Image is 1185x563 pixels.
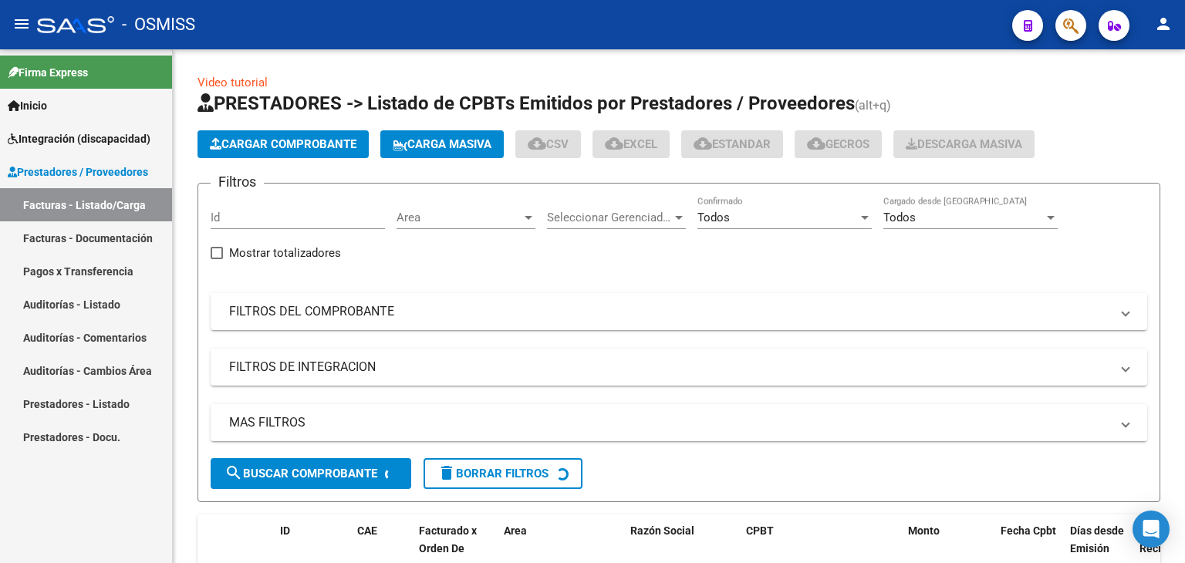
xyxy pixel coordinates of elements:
span: Seleccionar Gerenciador [547,211,672,224]
span: Borrar Filtros [437,467,549,480]
span: PRESTADORES -> Listado de CPBTs Emitidos por Prestadores / Proveedores [197,93,855,114]
mat-icon: cloud_download [605,134,623,153]
mat-expansion-panel-header: MAS FILTROS [211,404,1147,441]
span: - OSMISS [122,8,195,42]
mat-panel-title: MAS FILTROS [229,414,1110,431]
span: Area [397,211,522,224]
mat-icon: search [225,464,243,482]
mat-icon: person [1154,15,1173,33]
span: Monto [908,524,940,537]
span: Todos [883,211,916,224]
mat-expansion-panel-header: FILTROS DE INTEGRACION [211,349,1147,386]
mat-panel-title: FILTROS DE INTEGRACION [229,359,1110,376]
button: Estandar [681,130,783,158]
div: Open Intercom Messenger [1133,511,1170,548]
span: Firma Express [8,64,88,81]
button: Buscar Comprobante [211,458,411,489]
span: EXCEL [605,137,657,151]
a: Video tutorial [197,76,268,89]
span: Prestadores / Proveedores [8,164,148,180]
span: Descarga Masiva [906,137,1022,151]
button: Cargar Comprobante [197,130,369,158]
button: Borrar Filtros [424,458,582,489]
span: CPBT [746,524,774,537]
span: Inicio [8,97,47,114]
span: Cargar Comprobante [210,137,356,151]
span: Estandar [694,137,771,151]
mat-icon: menu [12,15,31,33]
button: EXCEL [592,130,670,158]
span: ID [280,524,290,537]
mat-expansion-panel-header: FILTROS DEL COMPROBANTE [211,293,1147,330]
button: Descarga Masiva [893,130,1035,158]
span: (alt+q) [855,98,891,113]
span: Gecros [807,137,869,151]
app-download-masive: Descarga masiva de comprobantes (adjuntos) [893,130,1035,158]
span: Razón Social [630,524,694,537]
mat-icon: cloud_download [807,134,825,153]
span: Todos [697,211,730,224]
span: Mostrar totalizadores [229,244,341,262]
button: Carga Masiva [380,130,504,158]
span: Carga Masiva [393,137,491,151]
span: Fecha Recibido [1139,524,1183,555]
span: Integración (discapacidad) [8,130,150,147]
h3: Filtros [211,171,264,193]
mat-panel-title: FILTROS DEL COMPROBANTE [229,303,1110,320]
button: CSV [515,130,581,158]
span: Días desde Emisión [1070,524,1124,555]
span: Facturado x Orden De [419,524,477,555]
span: CSV [528,137,569,151]
span: Area [504,524,527,537]
span: Buscar Comprobante [225,467,377,480]
span: Fecha Cpbt [1001,524,1056,537]
button: Gecros [795,130,882,158]
mat-icon: cloud_download [528,134,546,153]
span: CAE [357,524,377,537]
mat-icon: cloud_download [694,134,712,153]
mat-icon: delete [437,464,456,482]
